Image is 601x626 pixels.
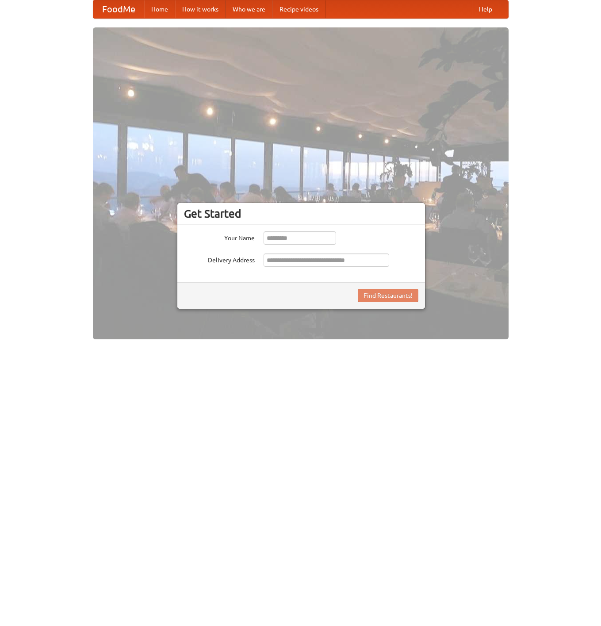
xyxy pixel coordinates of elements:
[93,0,144,18] a: FoodMe
[472,0,499,18] a: Help
[184,231,255,242] label: Your Name
[272,0,325,18] a: Recipe videos
[184,253,255,265] label: Delivery Address
[358,289,418,302] button: Find Restaurants!
[144,0,175,18] a: Home
[184,207,418,220] h3: Get Started
[175,0,226,18] a: How it works
[226,0,272,18] a: Who we are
